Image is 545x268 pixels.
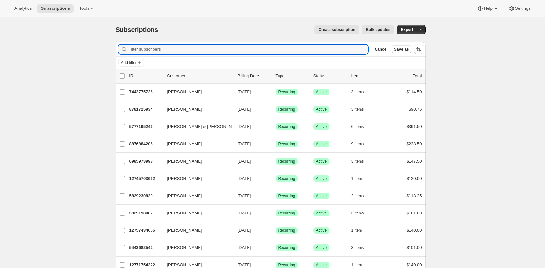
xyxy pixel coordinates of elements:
p: 5829198062 [129,210,162,216]
span: Recurring [278,228,295,233]
span: [DATE] [238,176,251,181]
span: Recurring [278,176,295,181]
span: 1 item [351,228,362,233]
button: 3 items [351,157,371,166]
span: Active [316,228,327,233]
span: 3 items [351,89,364,95]
span: [PERSON_NAME] [167,193,202,199]
span: $90.75 [409,107,422,112]
span: [PERSON_NAME] [167,227,202,234]
p: 5777195246 [129,123,162,130]
div: 12757434606[PERSON_NAME][DATE]SuccessRecurringSuccessActive1 item$140.00 [129,226,422,235]
span: [DATE] [238,107,251,112]
span: Recurring [278,107,295,112]
button: 2 items [351,191,371,200]
span: Recurring [278,141,295,147]
span: [DATE] [238,89,251,94]
p: Total [413,73,422,79]
div: 8781725934[PERSON_NAME][DATE]SuccessRecurringSuccessActive3 items$90.75 [129,105,422,114]
button: Help [473,4,503,13]
button: [PERSON_NAME] [163,139,229,149]
p: ID [129,73,162,79]
span: Add filter [121,60,136,65]
button: 3 items [351,243,371,252]
span: $147.50 [407,159,422,164]
button: Analytics [10,4,36,13]
p: 8876884206 [129,141,162,147]
span: Tools [79,6,89,11]
span: [PERSON_NAME] [167,210,202,216]
p: 5443682542 [129,244,162,251]
span: Active [316,262,327,268]
span: Recurring [278,193,295,198]
span: Recurring [278,245,295,250]
div: Type [276,73,308,79]
span: Subscriptions [116,26,158,33]
div: 5829198062[PERSON_NAME][DATE]SuccessRecurringSuccessActive3 items$101.00 [129,209,422,218]
div: IDCustomerBilling DateTypeStatusItemsTotal [129,73,422,79]
span: [DATE] [238,211,251,215]
span: 3 items [351,245,364,250]
span: Recurring [278,124,295,129]
span: Recurring [278,89,295,95]
span: [PERSON_NAME] [167,158,202,165]
div: 8876884206[PERSON_NAME][DATE]SuccessRecurringSuccessActive9 items$238.50 [129,139,422,149]
button: Cancel [372,45,390,53]
div: 5829230830[PERSON_NAME][DATE]SuccessRecurringSuccessActive2 items$118.25 [129,191,422,200]
span: [PERSON_NAME] & [PERSON_NAME] [167,123,242,130]
span: Active [316,124,327,129]
span: 1 item [351,262,362,268]
span: $114.50 [407,89,422,94]
span: Cancel [375,47,387,52]
button: 1 item [351,226,369,235]
button: 3 items [351,209,371,218]
span: [DATE] [238,262,251,267]
button: [PERSON_NAME] [163,104,229,115]
button: Add filter [118,59,144,67]
span: $120.00 [407,176,422,181]
div: 7443775726[PERSON_NAME][DATE]SuccessRecurringSuccessActive3 items$114.50 [129,87,422,97]
span: $140.00 [407,228,422,233]
span: Active [316,141,327,147]
p: 5829230830 [129,193,162,199]
p: 12745703662 [129,175,162,182]
span: Active [316,176,327,181]
p: 8781725934 [129,106,162,113]
span: $101.00 [407,211,422,215]
div: Items [351,73,384,79]
span: 3 items [351,159,364,164]
p: 6985973998 [129,158,162,165]
button: Tools [75,4,100,13]
button: Export [397,25,417,34]
span: Help [484,6,492,11]
span: [DATE] [238,159,251,164]
span: Active [316,107,327,112]
span: 9 items [351,141,364,147]
button: [PERSON_NAME] [163,156,229,166]
span: 6 items [351,124,364,129]
button: [PERSON_NAME] [163,225,229,236]
span: Recurring [278,211,295,216]
span: 3 items [351,211,364,216]
button: [PERSON_NAME] & [PERSON_NAME] [163,121,229,132]
span: [PERSON_NAME] [167,244,202,251]
span: [DATE] [238,141,251,146]
button: 3 items [351,105,371,114]
span: [PERSON_NAME] [167,106,202,113]
div: 5777195246[PERSON_NAME] & [PERSON_NAME][DATE]SuccessRecurringSuccessActive6 items$391.50 [129,122,422,131]
span: [PERSON_NAME] [167,89,202,95]
span: $140.00 [407,262,422,267]
span: Subscriptions [41,6,70,11]
span: 2 items [351,193,364,198]
button: [PERSON_NAME] [163,243,229,253]
span: Active [316,159,327,164]
button: [PERSON_NAME] [163,173,229,184]
button: Bulk updates [362,25,394,34]
span: Export [401,27,413,32]
span: [DATE] [238,228,251,233]
span: Settings [515,6,531,11]
input: Filter subscribers [129,45,368,54]
span: Recurring [278,159,295,164]
span: Active [316,193,327,198]
span: Bulk updates [366,27,390,32]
